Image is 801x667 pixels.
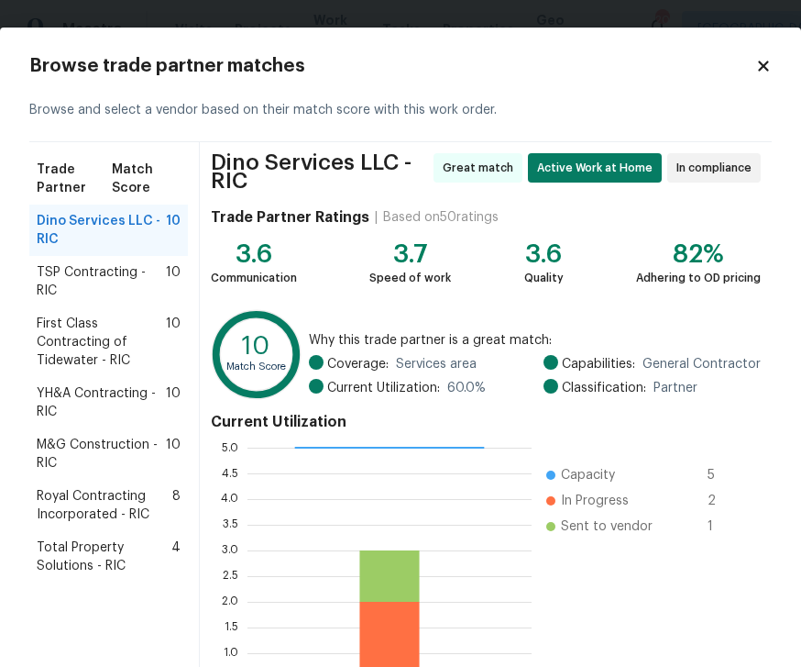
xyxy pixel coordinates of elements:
[242,334,269,359] text: 10
[223,518,238,529] text: 3.5
[327,379,440,397] span: Current Utilization:
[524,269,564,287] div: Quality
[37,263,166,300] span: TSP Contracting - RIC
[222,544,238,555] text: 3.0
[642,355,761,373] span: General Contractor
[636,269,761,287] div: Adhering to OD pricing
[676,159,759,177] span: In compliance
[537,159,660,177] span: Active Work at Home
[211,269,297,287] div: Communication
[369,208,383,227] div: |
[211,413,761,431] h4: Current Utilization
[369,245,451,263] div: 3.7
[561,466,615,484] span: Capacity
[225,621,238,632] text: 1.5
[309,331,761,350] span: Why this trade partner is a great match:
[327,355,389,373] span: Coverage:
[37,315,166,370] span: First Class Contracting of Tidewater - RIC
[562,355,635,373] span: Capabilities:
[166,384,181,421] span: 10
[37,384,166,421] span: YH&A Contracting - RIC
[222,441,238,452] text: 5.0
[171,539,181,575] span: 4
[211,245,297,263] div: 3.6
[166,315,181,370] span: 10
[166,212,181,249] span: 10
[37,539,171,575] span: Total Property Solutions - RIC
[383,208,499,227] div: Based on 50 ratings
[211,208,369,227] h4: Trade Partner Ratings
[224,647,238,658] text: 1.0
[369,269,451,287] div: Speed of work
[561,492,629,510] span: In Progress
[708,466,737,484] span: 5
[708,492,737,510] span: 2
[562,379,646,397] span: Classification:
[524,245,564,263] div: 3.6
[29,79,772,142] div: Browse and select a vendor based on their match score with this work order.
[708,517,737,536] span: 1
[166,263,181,300] span: 10
[37,212,166,249] span: Dino Services LLC - RIC
[166,436,181,472] span: 10
[222,595,238,606] text: 2.0
[223,570,238,581] text: 2.5
[37,436,166,472] span: M&G Construction - RIC
[222,467,238,478] text: 4.5
[636,245,761,263] div: 82%
[561,517,653,536] span: Sent to vendor
[172,487,181,524] span: 8
[211,153,428,190] span: Dino Services LLC - RIC
[37,161,112,197] span: Trade Partner
[37,487,172,524] span: Royal Contracting Incorporated - RIC
[112,161,181,197] span: Match Score
[221,493,238,504] text: 4.0
[443,159,521,177] span: Great match
[447,379,486,397] span: 60.0 %
[653,379,697,397] span: Partner
[226,361,286,372] text: Match Score
[396,355,477,373] span: Services area
[29,57,755,75] h2: Browse trade partner matches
